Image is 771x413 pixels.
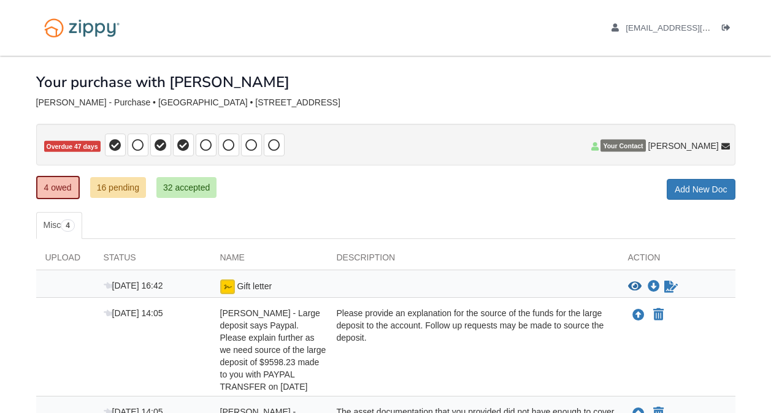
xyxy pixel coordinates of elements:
a: Download Gift letter [648,282,660,292]
span: Gift letter [237,281,272,291]
button: View Gift letter [628,281,642,293]
button: Upload Raquel Figueroa - Large deposit says Paypal. Please explain further as we need source of t... [631,307,646,323]
span: Your Contact [600,140,645,152]
span: [DATE] 14:05 [104,308,163,318]
a: 32 accepted [156,177,217,198]
img: Ready for you to esign [220,279,235,294]
span: raquel1124@hotmail.com [626,23,766,32]
a: 16 pending [90,177,146,198]
span: [PERSON_NAME] - Large deposit says Paypal. Please explain further as we need source of the large ... [220,308,326,392]
a: Misc [36,212,82,239]
div: Status [94,251,211,270]
div: Upload [36,251,94,270]
span: 4 [61,219,75,232]
a: Add New Doc [667,179,735,200]
a: Log out [722,23,735,36]
span: [DATE] 16:42 [104,281,163,290]
a: edit profile [612,23,767,36]
img: Logo [36,12,128,44]
h1: Your purchase with [PERSON_NAME] [36,74,290,90]
span: Overdue 47 days [44,141,101,153]
div: Action [619,251,735,270]
button: Declare Raquel Figueroa - Large deposit says Paypal. Please explain further as we need source of ... [652,308,665,322]
div: Name [211,251,328,270]
a: Sign Form [663,279,679,294]
div: [PERSON_NAME] - Purchase • [GEOGRAPHIC_DATA] • [STREET_ADDRESS] [36,97,735,108]
div: Description [328,251,619,270]
div: Please provide an explanation for the source of the funds for the large deposit to the account. F... [328,307,619,393]
span: [PERSON_NAME] [648,140,718,152]
a: 4 owed [36,176,80,199]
